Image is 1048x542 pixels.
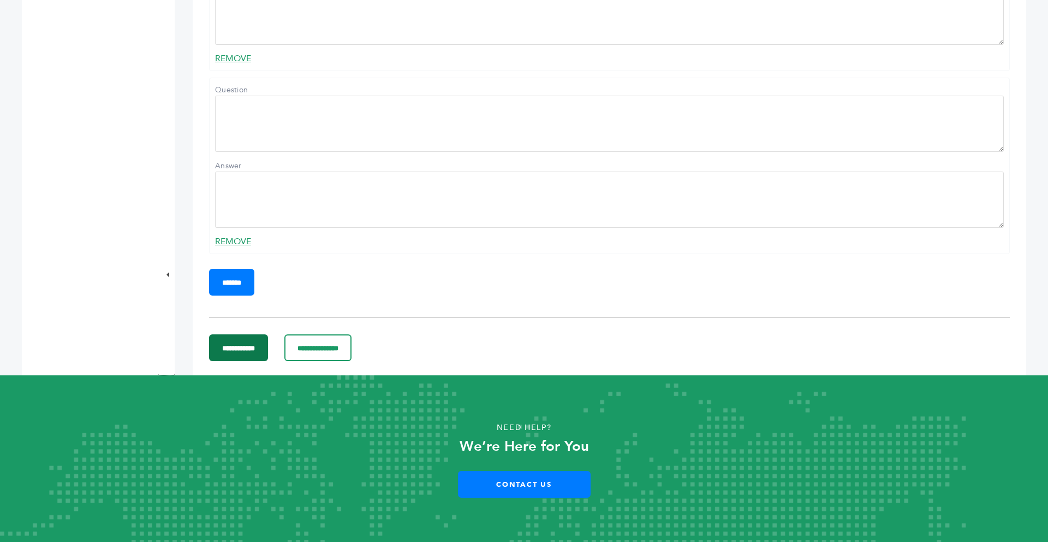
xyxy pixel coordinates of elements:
a: REMOVE [215,52,251,64]
label: Question [215,85,291,96]
strong: We’re Here for You [460,437,589,456]
label: Answer [215,161,291,172]
a: REMOVE [215,235,251,248]
p: Need Help? [52,420,996,436]
a: Contact Us [458,471,591,498]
